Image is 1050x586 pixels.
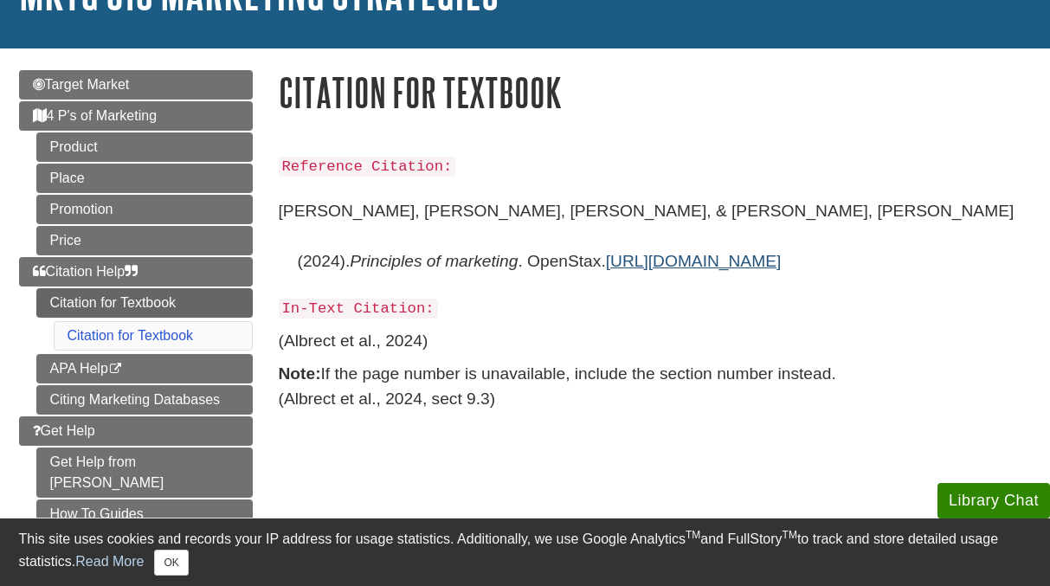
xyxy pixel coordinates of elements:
a: Citation for Textbook [36,288,253,318]
h1: Citation for Textbook [279,70,1032,114]
a: 4 P's of Marketing [19,101,253,131]
span: Citation Help [33,264,138,279]
a: Place [36,164,253,193]
a: How To Guides [36,499,253,529]
sup: TM [686,529,700,541]
span: Target Market [33,77,130,92]
a: Citing Marketing Databases [36,385,253,415]
p: If the page number is unavailable, include the section number instead. (Albrect et al., 2024, sec... [279,362,1032,412]
a: Product [36,132,253,162]
a: Get Help [19,416,253,446]
a: Citation for Textbook [68,328,194,343]
span: 4 P's of Marketing [33,108,158,123]
a: Target Market [19,70,253,100]
span: Get Help [33,423,95,438]
p: [PERSON_NAME], [PERSON_NAME], [PERSON_NAME], & [PERSON_NAME], [PERSON_NAME] (2024). . OpenStax. [279,186,1032,286]
code: Reference Citation: [279,157,456,177]
a: [URL][DOMAIN_NAME] [606,252,782,270]
p: (Albrect et al., 2024) [279,329,1032,354]
i: Principles of marketing [350,252,518,270]
a: Citation Help [19,257,253,287]
div: Guide Page Menu [19,70,253,529]
div: This site uses cookies and records your IP address for usage statistics. Additionally, we use Goo... [19,529,1032,576]
code: In-Text Citation: [279,299,438,319]
a: APA Help [36,354,253,383]
a: Read More [75,554,144,569]
i: This link opens in a new window [108,364,123,375]
button: Close [154,550,188,576]
button: Library Chat [937,483,1050,518]
a: Price [36,226,253,255]
a: Get Help from [PERSON_NAME] [36,448,253,498]
strong: Note: [279,364,321,383]
sup: TM [783,529,797,541]
a: Promotion [36,195,253,224]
